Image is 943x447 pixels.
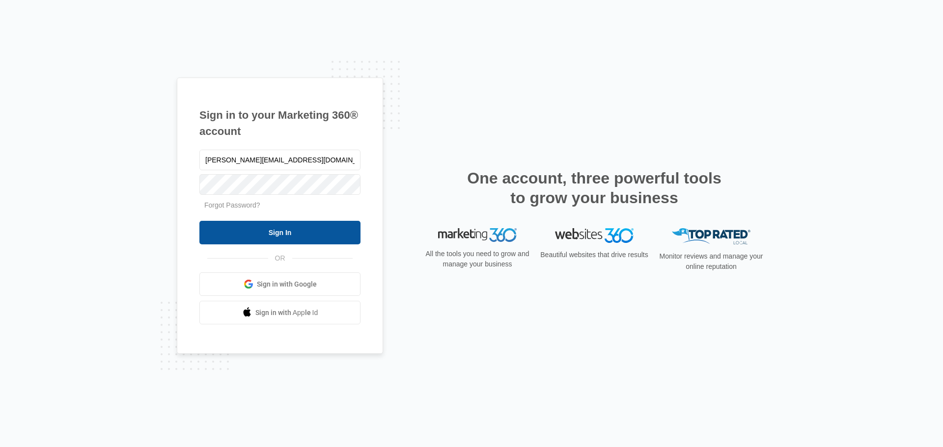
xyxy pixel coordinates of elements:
span: Sign in with Google [257,279,317,289]
a: Forgot Password? [204,201,260,209]
input: Sign In [199,221,361,244]
p: Monitor reviews and manage your online reputation [656,251,766,272]
img: Marketing 360 [438,228,517,242]
a: Sign in with Apple Id [199,301,361,324]
p: Beautiful websites that drive results [539,250,649,260]
span: OR [268,253,292,263]
h1: Sign in to your Marketing 360® account [199,107,361,139]
a: Sign in with Google [199,272,361,296]
input: Email [199,150,361,170]
img: Websites 360 [555,228,634,242]
img: Top Rated Local [672,228,750,244]
span: Sign in with Apple Id [255,308,318,318]
p: All the tools you need to grow and manage your business [422,249,532,269]
h2: One account, three powerful tools to grow your business [464,168,724,208]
